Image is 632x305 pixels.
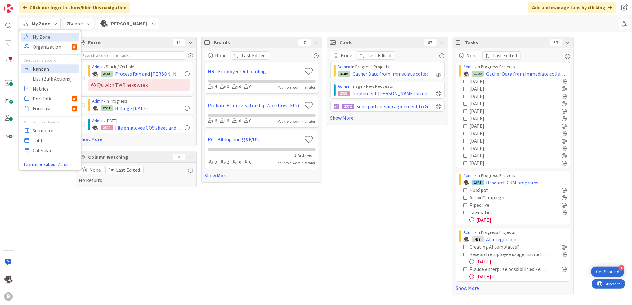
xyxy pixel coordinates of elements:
[33,104,72,113] span: Forecast
[208,117,217,124] div: 6
[470,265,548,273] div: Plaude enterprise possibilities - e.g. recordings for paralegals; privacy policy & cost implicati...
[470,250,548,258] div: Research employee usage instructions & circulate if necessary?
[368,52,392,59] span: Last Edited
[295,153,297,157] span: 5
[33,74,77,83] span: List (Bulk Actions)
[92,125,98,130] img: KN
[486,70,567,77] span: Gather Data from Immediate collections from retainers as far back as we can go
[470,201,523,209] div: Pipedrive
[470,194,531,201] div: ActiveCampaign
[33,146,77,155] span: Calendar
[33,64,77,73] span: Kanban
[92,98,190,104] div: › In Progress
[220,117,229,124] div: 6
[357,51,395,60] button: Last Edited
[21,126,79,135] a: Summary
[92,71,98,77] img: KN
[92,98,104,104] a: Admin
[79,166,193,184] div: No Results
[208,159,217,166] div: 3
[464,172,567,179] div: › In Progress Projects
[464,229,475,235] a: Admin
[470,144,521,152] div: [DATE]
[19,119,81,125] div: Select multiple boards
[33,126,77,135] span: Summary
[90,166,101,174] span: None
[470,100,521,107] div: [DATE]
[278,85,316,90] div: Your role: Administrator
[278,119,316,124] div: Your role: Administrator
[220,159,229,166] div: 2
[115,104,148,112] span: Billing - [DATE]
[470,115,521,122] div: [DATE]
[33,94,72,103] span: Portfolio
[21,104,79,113] a: Forecast
[470,152,521,159] div: [DATE]
[33,136,77,145] span: Table
[232,83,241,90] div: 0
[19,58,81,63] div: Select a single board
[298,39,311,46] div: 7
[596,269,619,275] div: Get Started
[482,51,521,60] button: Last Edited
[92,105,98,111] img: KN
[338,64,441,70] div: › In Progress Projects
[13,1,28,8] span: Support
[115,124,182,131] span: File employee COS sheet and update ADP
[340,39,421,46] span: Cards
[21,33,79,41] a: My Zone
[353,90,434,97] span: Implement [PERSON_NAME] strengths test for employees
[66,20,69,27] b: 7
[208,136,302,143] a: RC - Billing and $$$ F/U's
[338,91,350,96] div: 1335
[341,52,352,59] span: None
[21,146,79,155] a: Calendar
[470,130,521,137] div: [DATE]
[21,84,79,93] a: Metrics
[342,104,354,109] div: 1372
[110,20,147,27] span: [PERSON_NAME]
[173,39,185,46] div: 11
[214,39,295,46] span: Boards
[101,71,113,77] div: 2463
[470,137,521,144] div: [DATE]
[88,39,168,46] span: Focus
[208,68,302,75] a: HR - Employee Onboarding
[330,114,445,122] a: Show More
[232,159,241,166] div: 0
[21,64,79,73] a: Kanban
[115,70,182,77] span: Process Ruh and [PERSON_NAME] Refunds
[338,83,349,89] a: Admin
[470,258,567,265] div: [DATE]
[298,153,312,157] span: Archived
[357,103,434,110] span: Send partnership agreement to Gabe at [GEOGRAPHIC_DATA]
[33,32,77,42] span: My Zone
[208,83,217,90] div: 4
[231,51,269,60] button: Last Edited
[92,118,104,123] a: Admin
[88,79,190,91] div: F/u with TWR next week
[173,154,185,160] div: 0
[550,39,562,46] div: 35
[470,77,521,85] div: [DATE]
[21,94,79,103] a: Portfolio
[4,275,13,284] img: KN
[470,216,567,223] div: [DATE]
[338,83,441,90] div: › Triage / New Requests
[464,71,469,77] img: KN
[456,284,570,292] a: Show More
[470,85,521,92] div: [DATE]
[19,161,81,168] a: Learn more about Zones...
[4,4,13,13] img: Visit kanbanzone.com
[464,64,567,70] div: › In Progress Projects
[424,39,437,46] div: 67
[33,84,77,93] span: Metrics
[101,105,113,111] div: 2631
[464,180,469,185] img: KN
[353,70,434,77] span: Gather Data from Immediate collections from retainers as far back as we can go
[467,52,478,59] span: None
[619,265,624,271] div: 4
[472,71,484,77] div: 1109
[21,42,79,51] a: Organization
[88,153,170,161] span: Column Watching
